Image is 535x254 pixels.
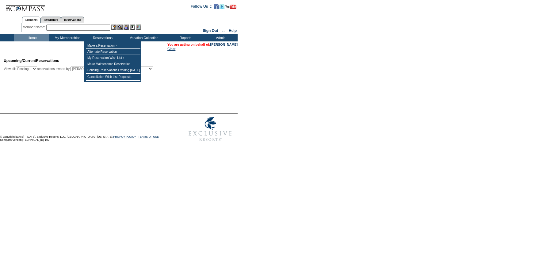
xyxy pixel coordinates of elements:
[14,34,49,41] td: Home
[183,114,238,144] img: Exclusive Resorts
[86,43,140,49] td: Make a Reservation »
[167,43,238,46] span: You are acting on behalf of:
[229,29,237,33] a: Help
[4,59,59,63] span: Reservations
[111,25,117,30] img: b_edit.gif
[86,49,140,55] td: Alternate Reservation
[22,17,41,23] a: Members
[136,25,141,30] img: b_calculator.gif
[124,25,129,30] img: Impersonate
[210,43,238,46] a: [PERSON_NAME]
[203,29,218,33] a: Sign Out
[113,135,136,138] a: PRIVACY POLICY
[214,6,219,10] a: Become our fan on Facebook
[86,55,140,61] td: My Reservation Wish List »
[225,5,236,9] img: Subscribe to our YouTube Channel
[214,4,219,9] img: Become our fan on Facebook
[86,67,140,73] td: Pending Reservations Expiring [DATE]
[40,17,61,23] a: Residences
[86,74,140,80] td: Cancellation Wish List Requests
[220,4,224,9] img: Follow us on Twitter
[225,6,236,10] a: Subscribe to our YouTube Channel
[222,29,225,33] span: ::
[86,61,140,67] td: Make Maintenance Reservation
[61,17,84,23] a: Reservations
[167,47,175,51] a: Clear
[117,25,123,30] img: View
[84,34,120,41] td: Reservations
[49,34,84,41] td: My Memberships
[138,135,159,138] a: TERMS OF USE
[120,34,167,41] td: Vacation Collection
[4,59,36,63] span: Upcoming/Current
[202,34,238,41] td: Admin
[130,25,135,30] img: Reservations
[191,4,212,11] td: Follow Us ::
[167,34,202,41] td: Reports
[220,6,224,10] a: Follow us on Twitter
[23,25,46,30] div: Member Name:
[4,67,156,71] div: View all: reservations owned by:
